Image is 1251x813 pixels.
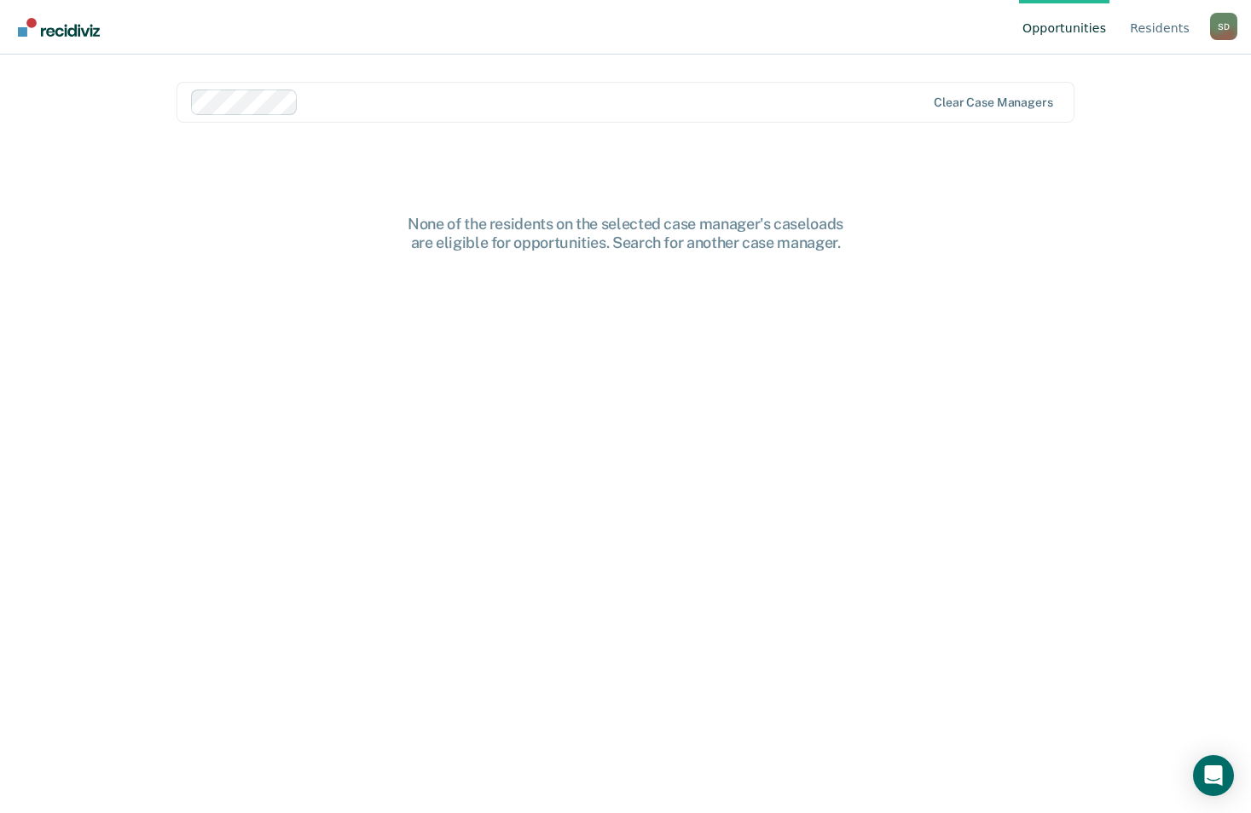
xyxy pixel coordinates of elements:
div: Open Intercom Messenger [1193,755,1234,796]
button: Profile dropdown button [1210,13,1237,40]
div: None of the residents on the selected case manager's caseloads are eligible for opportunities. Se... [353,215,899,251]
img: Recidiviz [18,18,100,37]
div: Clear case managers [934,95,1052,110]
div: S D [1210,13,1237,40]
